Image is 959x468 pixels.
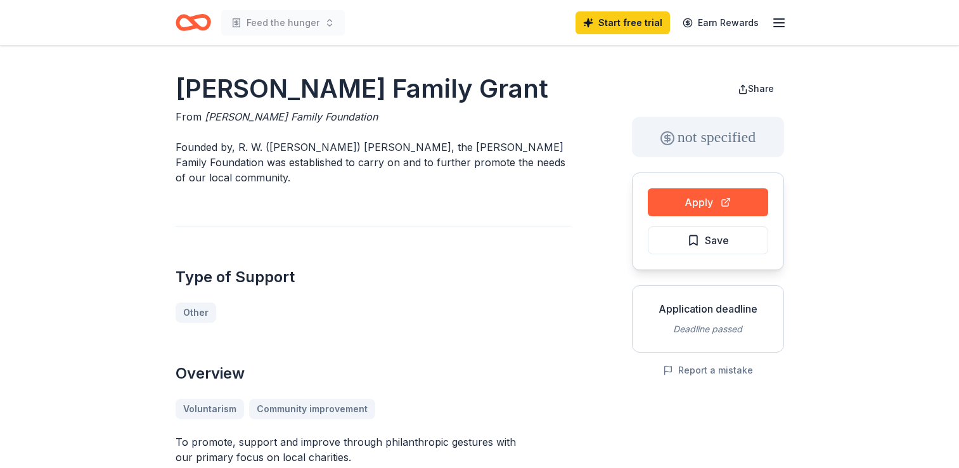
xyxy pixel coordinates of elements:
h1: [PERSON_NAME] Family Grant [176,71,571,107]
span: Save [705,232,729,249]
div: not specified [632,117,784,157]
a: Earn Rewards [675,11,766,34]
button: Report a mistake [663,363,753,378]
button: Save [648,226,768,254]
span: Feed the hunger [247,15,319,30]
span: Share [748,83,774,94]
a: Start free trial [576,11,670,34]
a: Other [176,302,216,323]
span: Deadline passed [673,323,742,334]
button: Feed the hunger [221,10,345,36]
p: To promote, support and improve through philanthropic gestures with our primary focus on local ch... [176,434,571,465]
span: [PERSON_NAME] Family Foundation [205,110,378,123]
div: Application deadline [643,301,773,316]
button: Apply [648,188,768,216]
button: Share [728,76,784,101]
div: From [176,109,571,124]
p: Founded by, R. W. ([PERSON_NAME]) [PERSON_NAME], the [PERSON_NAME] Family Foundation was establis... [176,140,571,185]
h2: Type of Support [176,267,571,287]
a: Home [176,8,211,37]
h2: Overview [176,363,571,384]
